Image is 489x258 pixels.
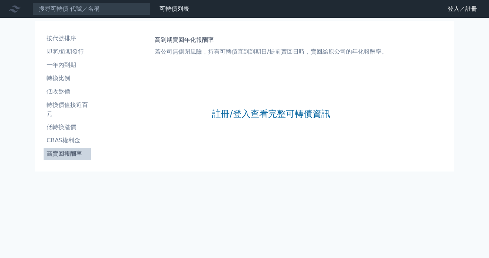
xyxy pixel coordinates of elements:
li: 轉換比例 [44,74,91,83]
a: CBAS權利金 [44,135,91,146]
li: 一年內到期 [44,61,91,69]
li: CBAS權利金 [44,136,91,145]
input: 搜尋可轉債 代號／名稱 [33,3,151,15]
a: 即將/近期發行 [44,46,91,58]
a: 轉換比例 [44,72,91,84]
a: 一年內到期 [44,59,91,71]
a: 按代號排序 [44,33,91,44]
h1: 高到期賣回年化報酬率 [155,35,387,44]
li: 低轉換溢價 [44,123,91,132]
li: 高賣回報酬率 [44,149,91,158]
a: 高賣回報酬率 [44,148,91,160]
li: 低收盤價 [44,87,91,96]
a: 可轉債列表 [160,5,189,12]
li: 轉換價值接近百元 [44,101,91,118]
a: 註冊/登入查看完整可轉債資訊 [212,108,330,120]
a: 低轉換溢價 [44,121,91,133]
a: 登入／註冊 [442,3,483,15]
a: 轉換價值接近百元 [44,99,91,120]
li: 按代號排序 [44,34,91,43]
p: 若公司無倒閉風險，持有可轉債直到到期日/提前賣回日時，賣回給原公司的年化報酬率。 [155,47,387,56]
li: 即將/近期發行 [44,47,91,56]
a: 低收盤價 [44,86,91,98]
